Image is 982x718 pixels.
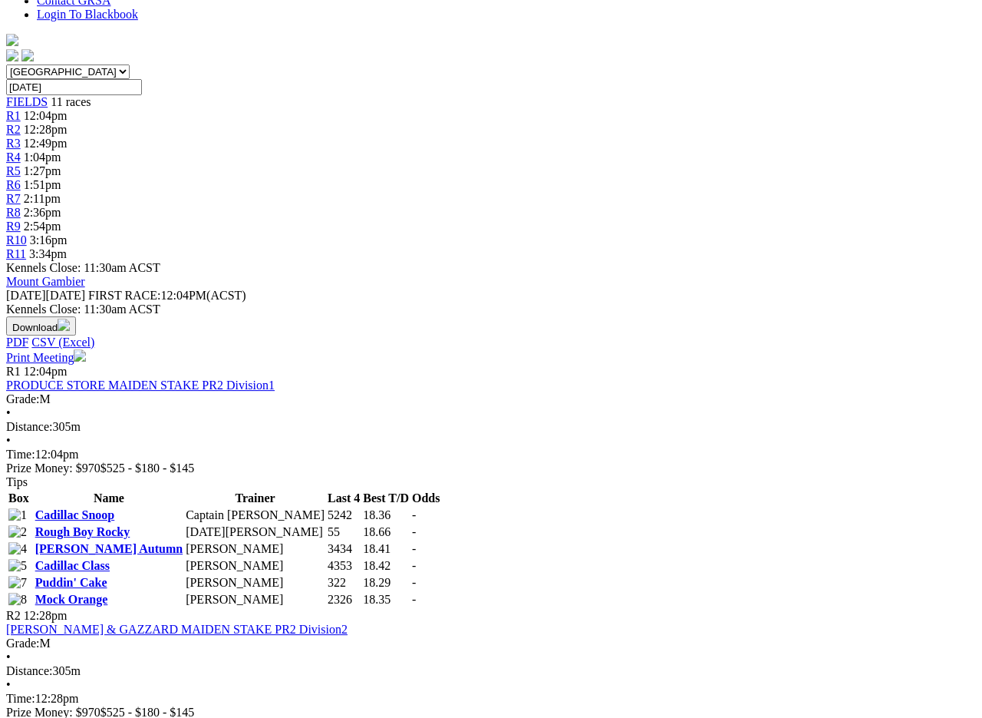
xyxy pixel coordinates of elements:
[412,508,416,521] span: -
[6,650,11,663] span: •
[30,233,68,247] span: 3:16pm
[8,542,27,556] img: 4
[412,576,416,589] span: -
[51,95,91,108] span: 11 races
[6,420,976,434] div: 305m
[6,448,35,461] span: Time:
[8,559,27,573] img: 5
[412,525,416,538] span: -
[21,49,34,61] img: twitter.svg
[24,192,61,205] span: 2:11pm
[362,575,410,591] td: 18.29
[327,491,361,506] th: Last 4
[6,609,21,622] span: R2
[362,508,410,523] td: 18.36
[6,420,52,433] span: Distance:
[6,233,27,247] span: R10
[6,365,21,378] span: R1
[6,289,46,302] span: [DATE]
[6,49,18,61] img: facebook.svg
[88,289,246,302] span: 12:04PM(ACST)
[35,593,108,606] a: Mock Orange
[6,637,40,650] span: Grade:
[185,541,325,557] td: [PERSON_NAME]
[6,678,11,691] span: •
[88,289,160,302] span: FIRST RACE:
[6,289,85,302] span: [DATE]
[6,392,40,405] span: Grade:
[35,559,110,572] a: Cadillac Class
[35,525,130,538] a: Rough Boy Rocky
[6,220,21,233] a: R9
[8,508,27,522] img: 1
[6,664,976,678] div: 305m
[6,379,275,392] a: PRODUCE STORE MAIDEN STAKE PR2 Division1
[411,491,440,506] th: Odds
[6,692,976,706] div: 12:28pm
[6,637,976,650] div: M
[185,558,325,574] td: [PERSON_NAME]
[24,109,68,122] span: 12:04pm
[31,336,94,349] a: CSV (Excel)
[6,192,21,205] a: R7
[6,164,21,177] a: R5
[6,623,348,636] a: [PERSON_NAME] & GAZZARD MAIDEN STAKE PR2 Division2
[6,247,26,260] a: R11
[58,319,70,331] img: download.svg
[24,365,68,378] span: 12:04pm
[8,525,27,539] img: 2
[6,336,976,349] div: Download
[6,95,48,108] a: FIELDS
[412,593,416,606] span: -
[412,542,416,555] span: -
[74,349,86,362] img: printer.svg
[8,576,27,590] img: 7
[6,316,76,336] button: Download
[6,109,21,122] a: R1
[6,137,21,150] a: R3
[24,164,61,177] span: 1:27pm
[6,336,28,349] a: PDF
[185,524,325,540] td: [DATE][PERSON_NAME]
[6,448,976,462] div: 12:04pm
[24,206,61,219] span: 2:36pm
[8,491,29,505] span: Box
[6,392,976,406] div: M
[6,406,11,419] span: •
[362,524,410,540] td: 18.66
[6,475,28,488] span: Tips
[24,220,61,233] span: 2:54pm
[6,151,21,164] a: R4
[35,491,183,506] th: Name
[24,178,61,191] span: 1:51pm
[327,592,361,607] td: 2326
[185,592,325,607] td: [PERSON_NAME]
[6,275,85,288] a: Mount Gambier
[362,541,410,557] td: 18.41
[6,261,160,274] span: Kennels Close: 11:30am ACST
[6,206,21,219] a: R8
[6,692,35,705] span: Time:
[185,508,325,523] td: Captain [PERSON_NAME]
[362,592,410,607] td: 18.35
[6,34,18,46] img: logo-grsa-white.png
[24,151,61,164] span: 1:04pm
[35,508,115,521] a: Cadillac Snoop
[327,575,361,591] td: 322
[362,558,410,574] td: 18.42
[6,303,976,316] div: Kennels Close: 11:30am ACST
[29,247,67,260] span: 3:34pm
[6,178,21,191] a: R6
[6,462,976,475] div: Prize Money: $970
[185,575,325,591] td: [PERSON_NAME]
[327,524,361,540] td: 55
[24,123,68,136] span: 12:28pm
